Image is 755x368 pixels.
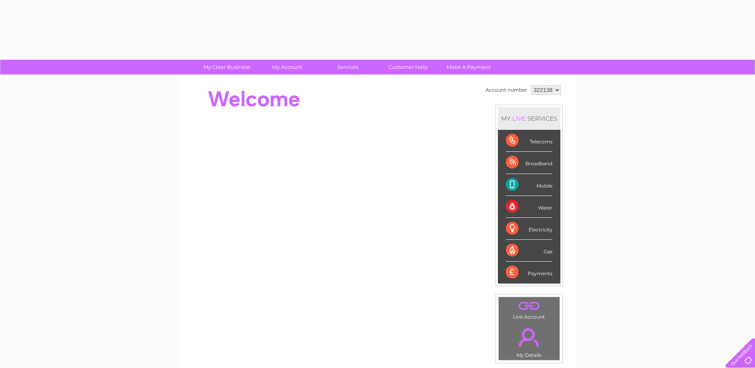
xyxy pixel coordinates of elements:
[194,60,259,74] a: My Clear Business
[498,297,560,322] td: Link Account
[498,107,560,130] div: MY SERVICES
[498,321,560,360] td: My Details
[501,299,558,313] a: .
[506,196,552,218] div: Water
[511,115,527,122] div: LIVE
[375,60,441,74] a: Customer Help
[501,323,558,351] a: .
[506,240,552,262] div: Gas
[436,60,501,74] a: Make A Payment
[506,130,552,152] div: Telecoms
[484,83,529,97] td: Account number
[315,60,380,74] a: Services
[506,152,552,174] div: Broadband
[506,218,552,240] div: Electricity
[506,174,552,196] div: Mobile
[254,60,320,74] a: My Account
[506,262,552,283] div: Payments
